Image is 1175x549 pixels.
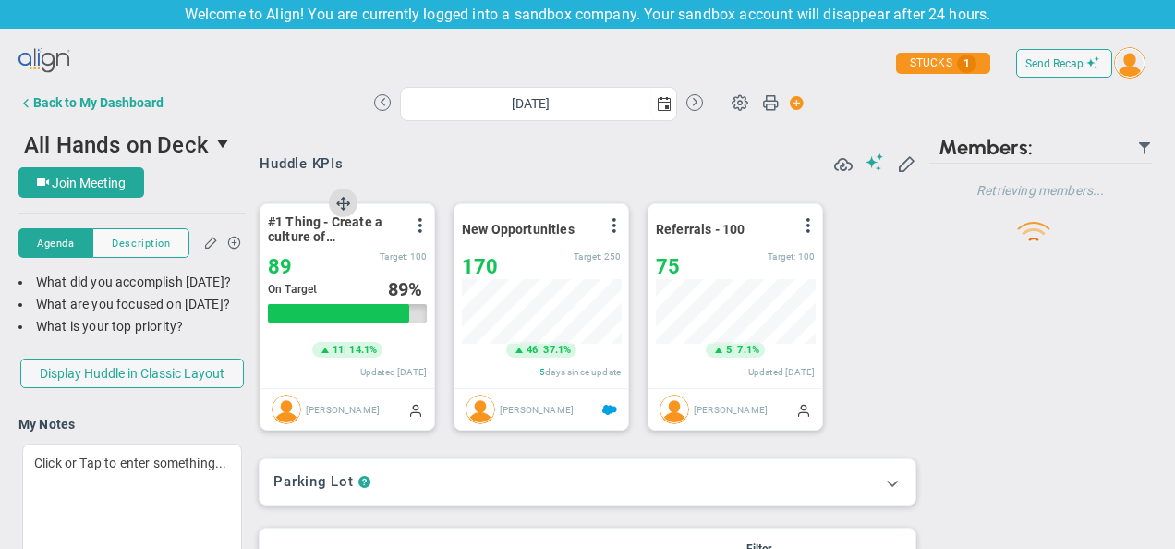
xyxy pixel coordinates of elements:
[24,132,209,158] span: All Hands on Deck
[381,251,408,262] span: Target:
[694,405,768,415] span: [PERSON_NAME]
[360,367,427,377] span: Updated [DATE]
[20,359,244,388] button: Display Huddle in Classic Layout
[268,283,317,296] span: On Target
[408,402,423,417] span: Manually Updated
[575,251,602,262] span: Target:
[546,367,622,377] span: days since update
[650,88,676,120] span: select
[336,195,351,210] span: Click and drag to reorder
[18,296,246,313] div: What are you focused on [DATE]?
[738,344,760,356] span: 7.1%
[769,251,796,262] span: Target:
[306,405,380,415] span: [PERSON_NAME]
[781,91,805,116] span: Action Button
[273,473,353,491] h3: Parking Lot
[112,236,170,251] span: Description
[1016,49,1112,78] button: Send Recap
[656,255,680,278] span: 75
[726,343,732,358] span: 5
[268,255,292,278] span: 89
[52,176,126,190] span: Join Meeting
[344,344,346,356] span: |
[18,167,144,198] button: Join Meeting
[544,344,572,356] span: 37.1%
[527,343,538,358] span: 46
[18,43,72,79] img: align-logo.svg
[500,405,574,415] span: [PERSON_NAME]
[388,279,428,299] div: %
[37,236,74,251] span: Agenda
[18,416,246,433] h4: My Notes
[333,343,344,358] span: 11
[539,367,545,377] span: 5
[602,403,617,418] span: Salesforce Enabled<br ></span>Sandbox: Quarterly Leads and Opportunities
[18,84,164,121] button: Back to My Dashboard
[1025,57,1084,70] span: Send Recap
[748,367,815,377] span: Updated [DATE]
[268,214,402,244] span: #1 Thing - Create a culture of Transparency resulting in an eNPS score increase of 10
[897,153,915,172] span: Edit My KPIs
[18,228,92,258] button: Agenda
[272,395,301,424] img: Mark Collins
[462,255,498,278] span: 170
[722,84,757,119] span: Huddle Settings
[834,152,853,171] span: Refresh Data
[929,182,1152,199] h4: Retrieving members...
[33,95,164,110] div: Back to My Dashboard
[466,395,495,424] img: Jane Wilson
[410,251,427,262] span: 100
[939,135,1033,160] span: Members:
[957,55,976,73] span: 1
[896,53,990,74] div: STUCKS
[796,402,811,417] span: Manually Updated
[762,93,779,119] span: Print Huddle
[388,278,408,300] span: 89
[462,222,575,237] span: New Opportunities
[866,153,884,171] span: Suggestions (AI Feature)
[604,251,621,262] span: 250
[538,344,540,356] span: |
[92,228,189,258] button: Description
[1137,140,1152,155] span: Filter Updated Members
[260,155,343,172] span: Huddle KPIs
[656,222,745,237] span: Referrals - 100
[732,344,734,356] span: |
[350,344,378,356] span: 14.1%
[798,251,815,262] span: 100
[1114,47,1145,79] img: 209012.Person.photo
[209,128,240,160] span: select
[660,395,689,424] img: Katie Williams
[18,274,246,291] div: What did you accomplish [DATE]?
[18,318,246,335] div: What is your top priority?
